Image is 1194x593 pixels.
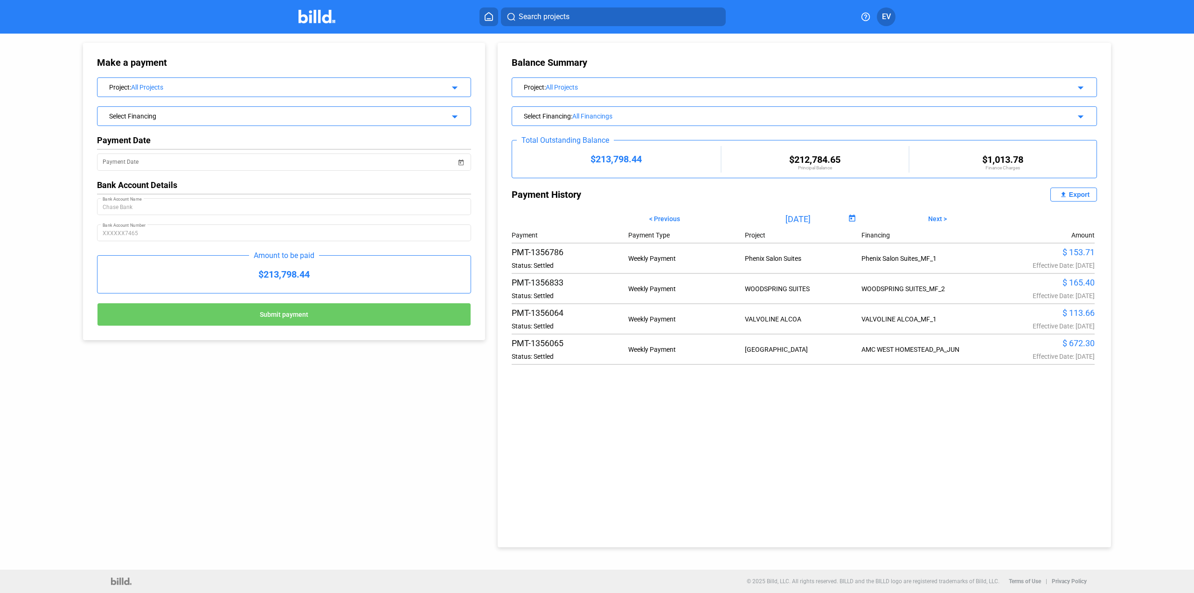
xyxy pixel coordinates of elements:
[546,84,1029,91] div: All Projects
[745,255,861,262] div: Phenix Salon Suites
[572,112,1029,120] div: All Financings
[846,213,858,225] button: Open calendar
[1058,189,1069,200] mat-icon: file_upload
[909,154,1097,165] div: $1,013.78
[512,308,628,318] div: PMT-1356064
[649,215,680,223] span: < Previous
[745,315,861,323] div: VALVOLINE ALCOA
[628,315,745,323] div: Weekly Payment
[544,84,546,91] span: :
[501,7,726,26] button: Search projects
[978,292,1095,300] div: Effective Date: [DATE]
[519,11,569,22] span: Search projects
[448,81,459,92] mat-icon: arrow_drop_down
[524,82,1029,91] div: Project
[249,251,319,260] div: Amount to be paid
[1074,110,1085,121] mat-icon: arrow_drop_down
[524,111,1029,120] div: Select Financing
[978,262,1095,269] div: Effective Date: [DATE]
[628,285,745,293] div: Weekly Payment
[1009,578,1041,585] b: Terms of Use
[861,255,978,262] div: Phenix Salon Suites_MF_1
[448,110,459,121] mat-icon: arrow_drop_down
[97,57,321,68] div: Make a payment
[642,211,687,227] button: < Previous
[1050,188,1097,202] button: Export
[512,188,805,202] div: Payment History
[130,84,131,91] span: :
[978,338,1095,348] div: $ 672.30
[571,112,572,120] span: :
[978,308,1095,318] div: $ 113.66
[861,346,978,353] div: AMC WEST HOMESTEAD_PA_JUN
[512,338,628,348] div: PMT-1356065
[111,578,131,585] img: logo
[1074,81,1085,92] mat-icon: arrow_drop_down
[512,292,628,300] div: Status: Settled
[512,247,628,257] div: PMT-1356786
[97,180,471,190] div: Bank Account Details
[512,153,721,165] div: $213,798.44
[512,322,628,330] div: Status: Settled
[512,262,628,269] div: Status: Settled
[861,231,978,239] div: Financing
[457,152,466,161] button: Open calendar
[861,285,978,293] div: WOODSPRING SUITES_MF_2
[512,57,1097,68] div: Balance Summary
[1046,578,1047,585] p: |
[298,10,335,23] img: Billd Company Logo
[747,578,1000,585] p: © 2025 Billd, LLC. All rights reserved. BILLD and the BILLD logo are registered trademarks of Bil...
[882,11,891,22] span: EV
[628,231,745,239] div: Payment Type
[909,165,1097,170] div: Finance Charges
[978,247,1095,257] div: $ 153.71
[1052,578,1087,585] b: Privacy Policy
[97,256,471,293] div: $213,798.44
[97,135,471,145] div: Payment Date
[517,136,614,145] div: Total Outstanding Balance
[512,278,628,287] div: PMT-1356833
[877,7,895,26] button: EV
[1069,191,1090,198] div: Export
[109,82,424,91] div: Project
[628,346,745,353] div: Weekly Payment
[109,111,424,120] div: Select Financing
[722,154,909,165] div: $212,784.65
[978,278,1095,287] div: $ 165.40
[928,215,947,223] span: Next >
[512,231,628,239] div: Payment
[722,165,909,170] div: Principal Balance
[131,84,424,91] div: All Projects
[861,315,978,323] div: VALVOLINE ALCOA_MF_1
[628,255,745,262] div: Weekly Payment
[260,311,308,319] span: Submit payment
[745,231,861,239] div: Project
[978,353,1095,360] div: Effective Date: [DATE]
[97,303,471,326] button: Submit payment
[978,322,1095,330] div: Effective Date: [DATE]
[745,285,861,293] div: WOODSPRING SUITES
[512,353,628,360] div: Status: Settled
[745,346,861,353] div: [GEOGRAPHIC_DATA]
[921,211,954,227] button: Next >
[1071,231,1095,239] div: Amount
